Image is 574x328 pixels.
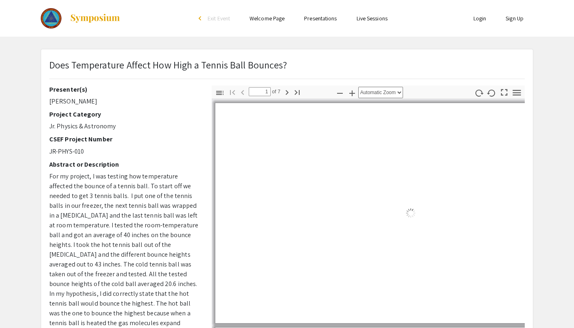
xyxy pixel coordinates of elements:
span: of 7 [271,87,280,96]
button: Rotate Counterclockwise [485,87,499,99]
a: The 2023 Colorado Science & Engineering Fair [41,8,120,29]
img: Symposium by ForagerOne [70,13,120,23]
button: Previous Page [236,86,250,98]
button: Next Page [280,86,294,98]
button: Toggle Sidebar [213,87,227,99]
p: [PERSON_NAME] [49,97,199,106]
input: Page [249,87,271,96]
button: Zoom In [345,87,359,99]
button: Go to Last Page [290,86,304,98]
h2: CSEF Project Number [49,135,199,143]
p: Jr. Physics & Astronomy [49,121,199,131]
button: Go to First Page [226,86,239,98]
button: Rotate Clockwise [472,87,486,99]
h2: Project Category [49,110,199,118]
a: Login [473,15,486,22]
div: arrow_back_ios [199,16,204,21]
p: Does Temperature Affect How High a Tennis Ball Bounces? [49,57,287,72]
button: Zoom Out [333,87,347,99]
img: The 2023 Colorado Science & Engineering Fair [41,8,61,29]
select: Zoom [358,87,403,98]
a: Welcome Page [250,15,285,22]
button: Tools [510,87,524,99]
button: Switch to Presentation Mode [497,86,511,97]
h2: Presenter(s) [49,86,199,93]
a: Presentations [304,15,337,22]
a: Sign Up [506,15,524,22]
a: Live Sessions [357,15,388,22]
h2: Abstract or Description [49,161,199,168]
span: Exit Event [208,15,230,22]
p: JR-PHYS-010 [49,147,199,156]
